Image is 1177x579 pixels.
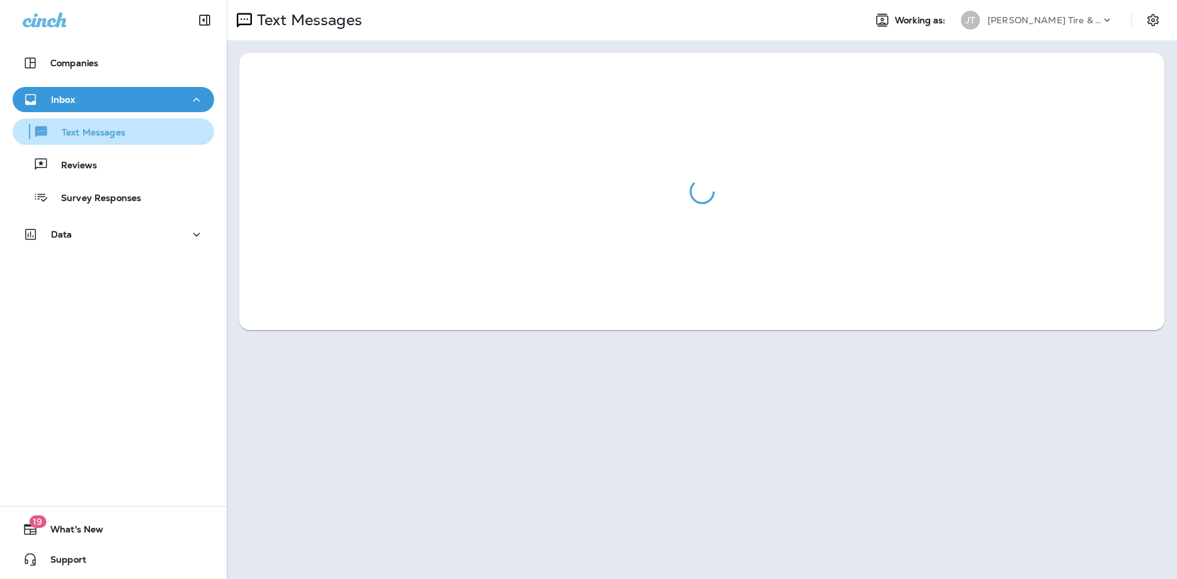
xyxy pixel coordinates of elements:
span: 19 [29,515,46,528]
button: Collapse Sidebar [187,8,222,33]
p: Reviews [48,160,97,172]
p: Inbox [51,95,75,105]
span: What's New [38,524,103,539]
button: Inbox [13,87,214,112]
button: Reviews [13,151,214,178]
span: Support [38,554,86,570]
p: Data [51,229,72,239]
button: Companies [13,50,214,76]
button: Settings [1142,9,1164,32]
p: Text Messages [49,127,125,139]
button: Survey Responses [13,184,214,210]
div: JT [961,11,980,30]
p: Text Messages [252,11,362,30]
p: [PERSON_NAME] Tire & Auto [987,15,1101,25]
button: Data [13,222,214,247]
p: Survey Responses [48,193,141,205]
button: Support [13,547,214,572]
button: Text Messages [13,118,214,145]
p: Companies [50,58,98,68]
button: 19What's New [13,517,214,542]
span: Working as: [895,15,948,26]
